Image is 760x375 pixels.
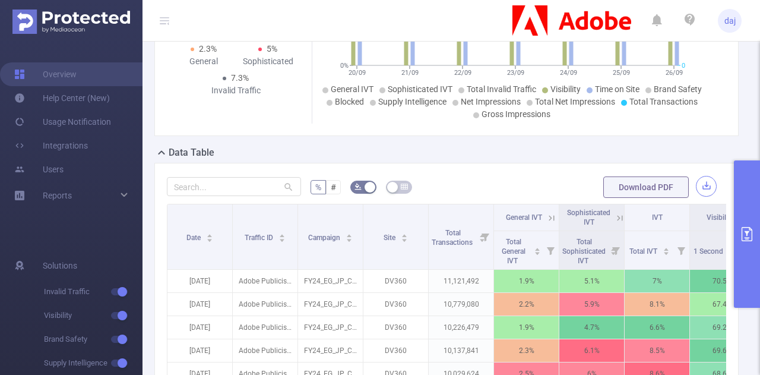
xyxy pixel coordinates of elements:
p: 8.5% [625,339,689,362]
span: 5% [267,44,277,53]
tspan: 21/09 [401,69,418,77]
p: 69.6% [690,339,755,362]
i: icon: caret-down [207,237,213,241]
span: Total Transactions [629,97,698,106]
i: icon: caret-up [346,232,353,236]
i: icon: caret-down [346,237,353,241]
p: 1.9% [494,316,559,339]
i: icon: caret-up [279,232,286,236]
span: 1 Second [693,247,725,256]
p: 2.3% [494,339,559,362]
i: Filter menu [477,204,493,269]
i: icon: caret-down [279,237,286,241]
p: FY24_EG_JP_Creative_CCM_Acquisition [227182] [298,293,363,316]
a: Usage Notification [14,110,111,134]
span: Invalid Traffic [44,280,142,304]
p: 1.9% [494,270,559,292]
tspan: 22/09 [454,69,471,77]
p: 70.5% [690,270,755,292]
i: icon: caret-up [534,246,541,250]
span: Reports [43,191,72,200]
p: 6.1% [559,339,624,362]
span: Visibility [707,213,734,222]
a: Overview [14,62,77,86]
span: Brand Safety [654,84,702,94]
p: DV360 [363,339,428,362]
span: Total Sophisticated IVT [562,238,606,265]
span: Total Invalid Traffic [467,84,536,94]
div: Sort [534,246,541,253]
tspan: 20/09 [348,69,365,77]
tspan: 0% [340,62,349,70]
a: Reports [43,184,72,207]
div: Sort [206,232,213,240]
span: Visibility [44,304,142,327]
i: icon: caret-up [401,232,408,236]
p: Adobe Publicis JP [27152] [233,339,297,362]
span: Date [186,234,202,242]
p: DV360 [363,316,428,339]
p: 10,226,479 [429,316,493,339]
span: Sophisticated IVT [388,84,452,94]
span: Traffic ID [245,234,275,242]
span: # [331,182,336,192]
span: Blocked [335,97,364,106]
p: FY24_EG_JP_Creative_CCM_Acquisition [227182] [298,339,363,362]
a: Integrations [14,134,88,157]
span: Net Impressions [461,97,521,106]
tspan: 26/09 [665,69,682,77]
p: Adobe Publicis JP [27152] [233,316,297,339]
span: % [315,182,321,192]
p: DV360 [363,293,428,316]
span: Supply Intelligence [378,97,446,106]
span: 7.3% [231,73,249,83]
span: 2.3% [199,44,217,53]
div: Sophisticated [236,55,300,68]
p: 6.6% [625,316,689,339]
div: Sort [663,246,670,253]
span: Site [384,234,397,242]
span: Supply Intelligence [44,351,142,375]
span: General IVT [331,84,373,94]
tspan: 0 [682,62,685,70]
span: Time on Site [595,84,639,94]
i: icon: caret-down [534,250,541,254]
img: Protected Media [12,10,130,34]
span: Total Net Impressions [535,97,615,106]
i: icon: caret-down [401,237,408,241]
span: Total IVT [629,247,659,256]
span: Campaign [308,234,342,242]
span: Gross Impressions [482,109,550,119]
i: Filter menu [542,231,559,269]
i: icon: caret-up [663,246,670,250]
i: icon: caret-up [207,232,213,236]
p: [DATE] [167,270,232,292]
i: icon: caret-down [663,250,670,254]
p: 69.2% [690,316,755,339]
h2: Data Table [169,146,214,160]
button: Download PDF [603,177,689,198]
p: 4.7% [559,316,624,339]
span: daj [724,9,736,33]
p: 11,121,492 [429,270,493,292]
tspan: 24/09 [559,69,577,77]
p: FY24_EG_JP_Creative_CCM_Acquisition [227182] [298,316,363,339]
p: [DATE] [167,316,232,339]
p: [DATE] [167,339,232,362]
p: 8.1% [625,293,689,316]
tspan: 25/09 [612,69,629,77]
p: Adobe Publicis JP [27152] [233,293,297,316]
span: IVT [652,213,663,222]
a: Help Center (New) [14,86,110,110]
div: Sort [278,232,286,240]
span: General IVT [506,213,542,222]
span: Total Transactions [432,229,474,247]
span: Brand Safety [44,327,142,351]
i: Filter menu [673,231,689,269]
p: 10,137,841 [429,339,493,362]
i: icon: table [401,183,408,190]
div: Invalid Traffic [204,84,268,97]
tspan: 23/09 [506,69,524,77]
i: Filter menu [607,231,624,269]
p: 5.9% [559,293,624,316]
